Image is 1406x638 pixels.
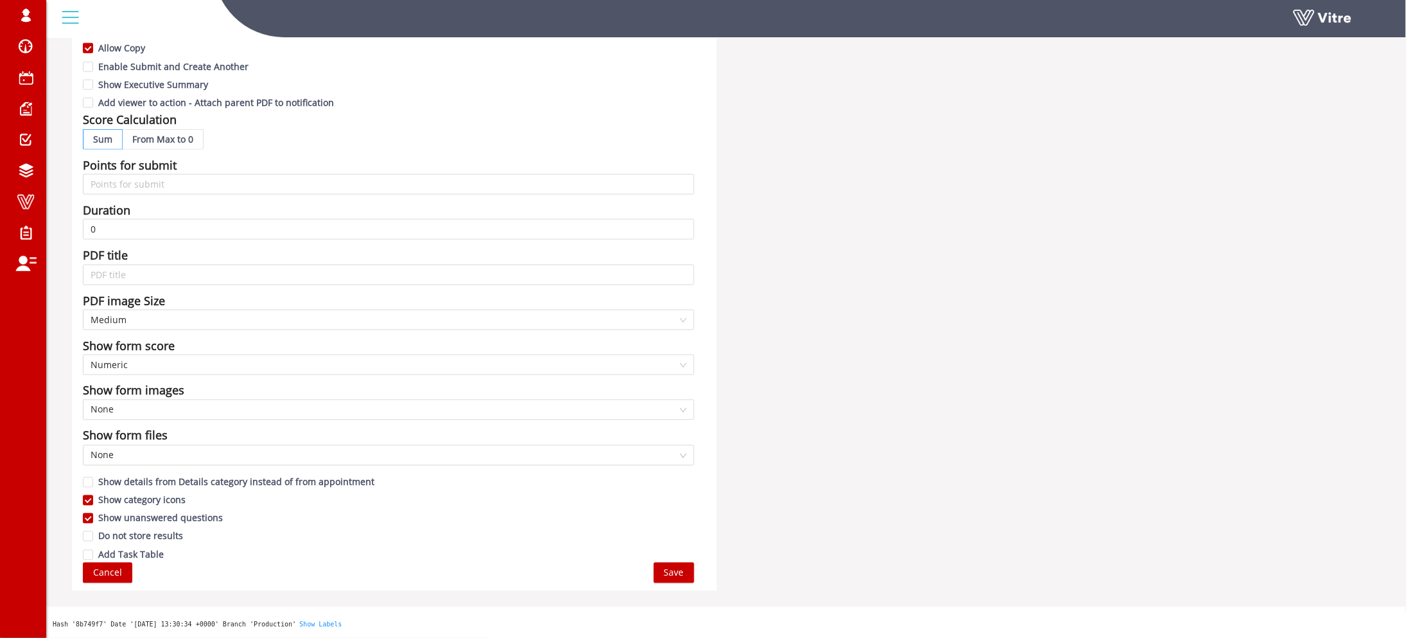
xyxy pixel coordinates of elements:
[83,292,165,310] div: PDF image Size
[299,621,342,628] a: Show Labels
[83,111,177,128] div: Score Calculation
[93,78,213,91] span: Show Executive Summary
[83,382,184,400] div: Show form images
[93,133,112,145] span: Sum
[93,60,254,73] span: Enable Submit and Create Another
[83,156,177,174] div: Points for submit
[93,476,380,488] span: Show details from Details category instead of from appointment
[53,621,296,628] span: Hash '8b749f7' Date '[DATE] 13:30:34 +0000' Branch 'Production'
[83,427,168,445] div: Show form files
[93,549,169,561] span: Add Task Table
[83,265,694,285] input: PDF title
[93,96,339,109] span: Add viewer to action - Attach parent PDF to notification
[93,42,150,54] span: Allow Copy
[83,174,694,195] input: Points for submit
[91,310,687,330] span: Medium
[83,563,132,583] button: Cancel
[83,219,694,240] input: Duration
[83,246,128,264] div: PDF title
[83,201,130,219] div: Duration
[132,133,193,145] span: From Max to 0
[93,530,188,542] span: Do not store results
[91,400,687,420] span: None
[93,512,228,524] span: Show unanswered questions
[664,566,684,580] span: Save
[93,494,191,506] span: Show category icons
[83,337,175,355] div: Show form score
[91,355,687,375] span: Numeric
[93,566,122,580] span: Cancel
[91,446,687,465] span: None
[654,563,694,583] button: Save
